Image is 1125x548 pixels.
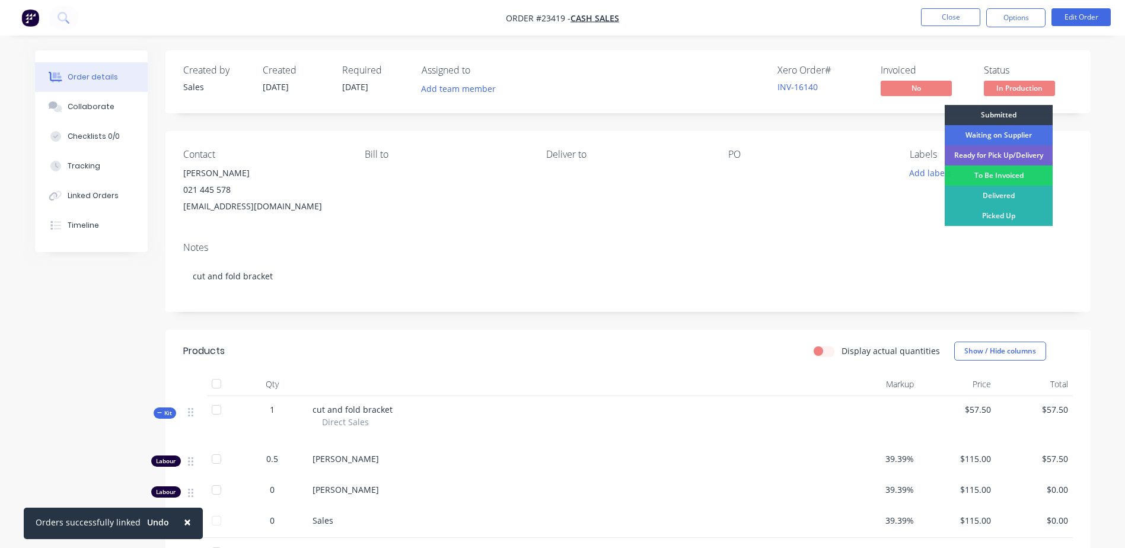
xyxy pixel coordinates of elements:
div: Labels [910,149,1072,160]
span: 1 [270,403,275,416]
div: Notes [183,242,1073,253]
a: INV-16140 [777,81,818,93]
span: $0.00 [1000,514,1068,527]
div: Created by [183,65,248,76]
span: $115.00 [923,483,991,496]
div: Total [996,372,1073,396]
div: PO [728,149,891,160]
span: $115.00 [923,453,991,465]
div: Tracking [68,161,100,171]
span: $57.50 [923,403,991,416]
div: Timeline [68,220,99,231]
div: Kit [154,407,176,419]
button: Options [986,8,1046,27]
button: Tracking [35,151,148,181]
label: Display actual quantities [842,345,940,357]
button: Add labels [903,165,958,181]
div: [PERSON_NAME]021 445 578[EMAIL_ADDRESS][DOMAIN_NAME] [183,165,346,215]
div: 021 445 578 [183,181,346,198]
button: Add team member [422,81,502,97]
span: cut and fold bracket [313,404,393,415]
span: × [184,514,191,530]
div: Contact [183,149,346,160]
div: Required [342,65,407,76]
div: Waiting on Supplier [945,125,1053,145]
button: Checklists 0/0 [35,122,148,151]
span: $0.00 [1000,483,1068,496]
div: Order details [68,72,118,82]
div: Markup [842,372,919,396]
div: Qty [237,372,308,396]
button: Collaborate [35,92,148,122]
span: 39.39% [846,483,914,496]
a: Cash Sales [571,12,619,24]
div: Assigned to [422,65,540,76]
div: Picked Up [945,206,1053,226]
div: Labour [151,455,181,467]
div: Status [984,65,1073,76]
button: Linked Orders [35,181,148,211]
span: 0 [270,483,275,496]
button: Timeline [35,211,148,240]
span: [DATE] [263,81,289,93]
span: 39.39% [846,514,914,527]
span: No [881,81,952,95]
span: $57.50 [1000,403,1068,416]
span: Order #23419 - [506,12,571,24]
button: Undo [141,514,176,531]
div: To Be Invoiced [945,165,1053,186]
span: $57.50 [1000,453,1068,465]
span: 0 [270,514,275,527]
div: Orders successfully linked [36,516,141,528]
div: cut and fold bracket [183,258,1073,294]
div: Price [919,372,996,396]
span: 39.39% [846,453,914,465]
span: In Production [984,81,1055,95]
button: Close [172,508,203,536]
span: Direct Sales [322,416,369,428]
div: Products [183,344,225,358]
button: In Production [984,81,1055,98]
span: Kit [157,409,173,418]
span: [PERSON_NAME] [313,484,379,495]
div: Sales [183,81,248,93]
span: $115.00 [923,514,991,527]
button: Edit Order [1051,8,1111,26]
button: Order details [35,62,148,92]
div: Ready for Pick Up/Delivery [945,145,1053,165]
div: [PERSON_NAME] [183,165,346,181]
div: Created [263,65,328,76]
img: Factory [21,9,39,27]
div: Xero Order # [777,65,866,76]
div: Invoiced [881,65,970,76]
div: Bill to [365,149,527,160]
div: Deliver to [546,149,709,160]
div: Labour [151,486,181,498]
button: Add team member [415,81,502,97]
span: Sales [313,515,333,526]
div: Submitted [945,105,1053,125]
div: Delivered [945,186,1053,206]
span: 0.5 [266,453,278,465]
span: [DATE] [342,81,368,93]
div: [EMAIL_ADDRESS][DOMAIN_NAME] [183,198,346,215]
button: Close [921,8,980,26]
div: Checklists 0/0 [68,131,120,142]
span: [PERSON_NAME] [313,453,379,464]
div: Collaborate [68,101,114,112]
div: Linked Orders [68,190,119,201]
